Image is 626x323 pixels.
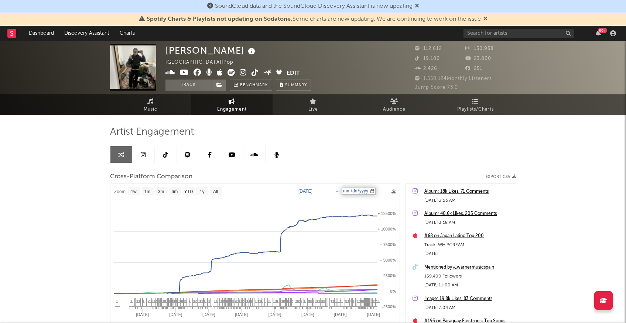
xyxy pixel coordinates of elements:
span: 2,426 [415,66,437,71]
span: 4 [362,299,364,303]
span: 1 [172,299,174,303]
div: [DATE] 7:04 AM [424,303,512,312]
div: Track: WHIPCREAM [424,240,512,249]
span: 1 [378,299,380,303]
div: 99 + [598,28,607,33]
a: Music [110,94,191,115]
text: Zoom [114,189,126,194]
span: 1 [357,299,359,303]
span: 1 [300,299,302,303]
a: Benchmark [230,80,272,91]
span: Summary [285,83,307,87]
span: 1 [346,299,348,303]
span: Playlists/Charts [457,105,494,114]
span: 251 [465,66,482,71]
span: 1 [337,299,339,303]
span: SoundCloud data and the SoundCloud Discovery Assistant is now updating [215,3,413,9]
span: 150,958 [465,46,494,51]
text: 0% [390,289,396,293]
span: 2 [138,299,141,303]
span: 1 [264,299,266,303]
button: Export CSV [486,175,516,179]
span: 1 [269,299,271,303]
span: 1 [189,299,191,303]
span: 1 [317,299,319,303]
span: 1 [334,299,336,303]
a: #68 on Japan Latino Top 200 [424,232,512,240]
a: Playlists/Charts [435,94,516,115]
span: 1 [206,299,209,303]
button: Track [165,80,212,91]
span: 1 [250,299,253,303]
div: [DATE] 3:18 AM [424,218,512,227]
span: Jump Score: 73.0 [415,85,458,90]
a: Image: 19.8k Likes, 83 Comments [424,295,512,303]
div: [GEOGRAPHIC_DATA] | Pop [165,58,242,67]
text: [DATE] [202,312,215,317]
span: 1 [219,299,221,303]
span: 4 [157,299,160,303]
text: [DATE] [235,312,248,317]
span: 1 [307,299,309,303]
a: Charts [114,26,140,41]
text: 1m [144,189,150,194]
span: 2 [235,299,237,303]
span: 1 [276,299,278,303]
span: 1 [320,299,322,303]
span: 1 [273,299,275,303]
span: 1 [198,299,200,303]
span: 112,612 [415,46,442,51]
span: Dismiss [483,16,488,22]
text: + 2500% [380,273,396,278]
span: 17 [180,299,184,303]
span: 2 [291,299,293,303]
span: 2 [170,299,172,303]
button: Summary [276,80,311,91]
span: 2 [179,299,182,303]
text: [DATE] [301,312,314,317]
span: 23,800 [465,56,491,61]
text: [DATE] [367,312,380,317]
input: Search for artists [463,29,574,38]
a: Discovery Assistant [59,26,114,41]
span: 1 [231,299,233,303]
div: Album: 18k Likes, 71 Comments [424,187,512,196]
span: 2 [162,299,164,303]
span: 1 [267,299,269,303]
text: YTD [184,189,193,194]
a: Album: 40.6k Likes, 205 Comments [424,209,512,218]
text: → [335,189,339,194]
span: 1 [130,299,132,303]
span: 1 [257,299,260,303]
span: 1 [347,299,349,303]
span: 1 [150,299,152,303]
span: 1 [261,299,263,303]
text: + 5000% [380,258,396,262]
span: 1 [259,299,261,303]
span: 1 [246,299,249,303]
span: Cross-Platform Comparison [110,172,192,181]
a: Mentioned by @warnermusicspain [424,263,512,272]
span: 1 [178,299,180,303]
text: 1w [131,189,137,194]
span: 1 [368,299,370,303]
button: 99+ [596,30,601,36]
span: 1 [208,299,211,303]
span: 1 [341,299,343,303]
span: 19,100 [415,56,440,61]
span: 1 [339,299,341,303]
span: 1 [136,299,138,303]
span: 1 [167,299,169,303]
span: 1 [152,299,154,303]
div: [DATE] [424,249,512,258]
span: 2 [148,299,150,303]
text: [DATE] [136,312,149,317]
text: + 10000% [377,227,396,231]
button: Edit [287,69,300,78]
span: 1 [245,299,247,303]
span: Spotify Charts & Playlists not updating on Sodatone [147,16,291,22]
text: + 12500% [377,211,396,216]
